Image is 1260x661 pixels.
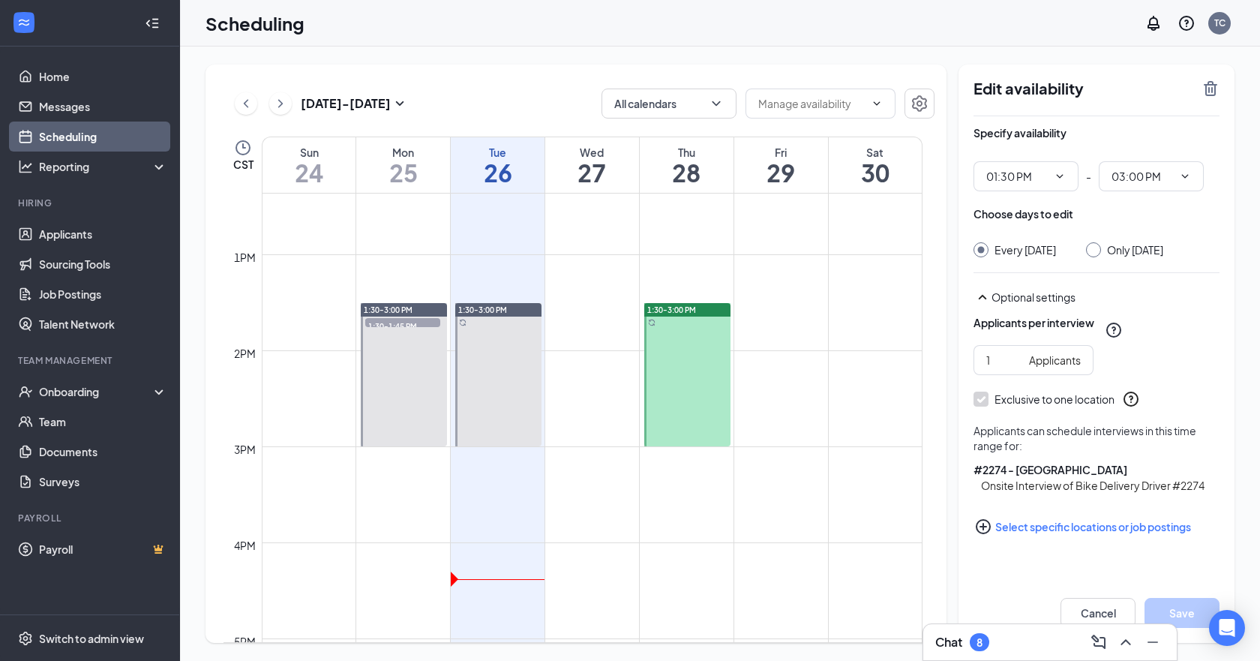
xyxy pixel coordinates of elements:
[18,512,164,524] div: Payroll
[829,160,922,185] h1: 30
[233,157,253,172] span: CST
[145,16,160,31] svg: Collapse
[973,512,1219,542] button: Select specific locations or job postingsPlusCircle
[231,537,259,554] div: 4pm
[18,197,164,209] div: Hiring
[1087,630,1111,654] button: ComposeMessage
[205,11,304,36] h1: Scheduling
[39,631,144,646] div: Switch to admin view
[301,95,391,112] h3: [DATE] - [DATE]
[910,95,928,113] svg: Settings
[1117,633,1135,651] svg: ChevronUp
[356,137,450,193] a: August 25, 2025
[1122,390,1140,408] svg: QuestionInfo
[39,384,154,399] div: Onboarding
[1114,630,1138,654] button: ChevronUp
[451,160,544,185] h1: 26
[935,634,962,650] h3: Chat
[39,407,167,437] a: Team
[973,288,1219,306] div: Optional settings
[39,249,167,279] a: Sourcing Tools
[39,309,167,339] a: Talent Network
[647,305,696,315] span: 1:30-3:00 PM
[973,423,1219,453] div: Applicants can schedule interviews in this time range for:
[973,125,1066,140] div: Specify availability
[231,633,259,650] div: 5pm
[1179,170,1191,182] svg: ChevronDown
[1144,598,1219,628] button: Save
[1029,352,1081,368] div: Applicants
[356,145,450,160] div: Mon
[451,145,544,160] div: Tue
[262,137,355,193] a: August 24, 2025
[273,95,288,113] svg: ChevronRight
[545,145,639,160] div: Wed
[16,15,31,30] svg: WorkstreamLogo
[39,467,167,497] a: Surveys
[356,160,450,185] h1: 25
[734,145,828,160] div: Fri
[974,518,992,536] svg: PlusCircle
[994,242,1056,257] div: Every [DATE]
[451,137,544,193] a: August 26, 2025
[235,92,257,115] button: ChevronLeft
[601,89,736,119] button: All calendarsChevronDown
[976,636,982,649] div: 8
[973,206,1073,221] div: Choose days to edit
[545,137,639,193] a: August 27, 2025
[1107,242,1163,257] div: Only [DATE]
[39,159,168,174] div: Reporting
[545,160,639,185] h1: 27
[640,145,733,160] div: Thu
[973,288,991,306] svg: SmallChevronUp
[829,137,922,193] a: August 30, 2025
[1214,17,1225,29] div: TC
[39,62,167,92] a: Home
[39,92,167,122] a: Messages
[1105,321,1123,339] svg: QuestionInfo
[39,279,167,309] a: Job Postings
[18,384,33,399] svg: UserCheck
[1201,80,1219,98] svg: TrashOutline
[18,354,164,367] div: Team Management
[365,318,440,333] span: 1:30-1:45 PM
[1209,610,1245,646] div: Open Intercom Messenger
[262,145,355,160] div: Sun
[973,161,1219,191] div: -
[1060,598,1135,628] button: Cancel
[238,95,253,113] svg: ChevronLeft
[994,392,1114,407] div: Exclusive to one location
[758,95,865,112] input: Manage availability
[39,219,167,249] a: Applicants
[231,249,259,266] div: 1pm
[231,345,259,362] div: 2pm
[640,137,733,193] a: August 28, 2025
[734,137,828,193] a: August 29, 2025
[262,160,355,185] h1: 24
[904,89,934,119] button: Settings
[640,160,733,185] h1: 28
[39,437,167,467] a: Documents
[973,462,1219,477] div: #2274 - [GEOGRAPHIC_DATA]
[458,305,507,315] span: 1:30-3:00 PM
[991,290,1219,305] div: Optional settings
[709,96,724,111] svg: ChevronDown
[39,534,167,564] a: PayrollCrown
[231,441,259,458] div: 3pm
[391,95,409,113] svg: SmallChevronDown
[1054,170,1066,182] svg: ChevronDown
[648,319,655,326] svg: Sync
[269,92,292,115] button: ChevronRight
[973,80,1192,98] h2: Edit availability
[1177,14,1195,32] svg: QuestionInfo
[234,139,252,157] svg: Clock
[1141,630,1165,654] button: Minimize
[829,145,922,160] div: Sat
[39,122,167,152] a: Scheduling
[459,319,466,326] svg: Sync
[981,477,1219,494] span: Onsite Interview of Bike Delivery Driver #2274
[973,315,1094,330] div: Applicants per interview
[364,305,412,315] span: 1:30-3:00 PM
[1144,14,1162,32] svg: Notifications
